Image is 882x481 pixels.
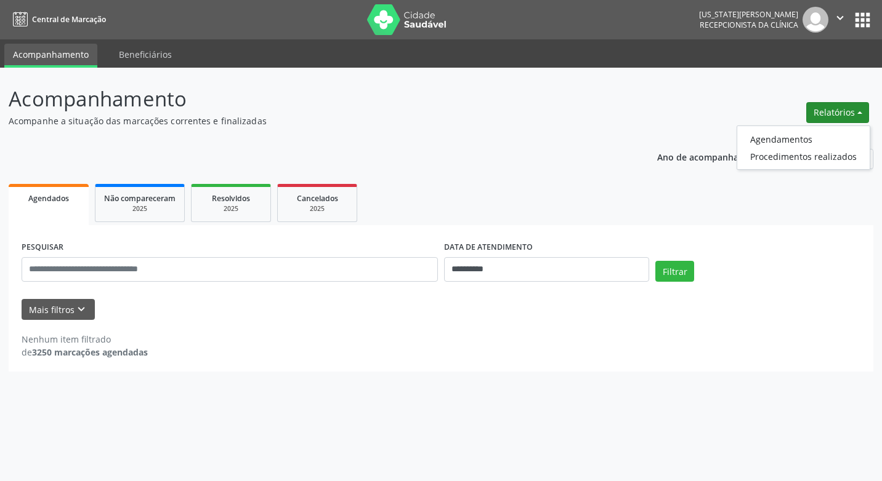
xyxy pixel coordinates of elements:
div: de [22,346,148,359]
span: Resolvidos [212,193,250,204]
button: Mais filtroskeyboard_arrow_down [22,299,95,320]
span: Agendados [28,193,69,204]
div: Nenhum item filtrado [22,333,148,346]
div: 2025 [200,204,262,213]
a: Agendamentos [737,130,870,148]
p: Acompanhe a situação das marcações correntes e finalizadas [9,114,614,127]
span: Não compareceram [104,193,176,204]
span: Central de Marcação [32,14,106,25]
p: Ano de acompanhamento [657,149,766,164]
span: Cancelados [297,193,338,204]
i:  [833,11,847,25]
span: Recepcionista da clínica [700,20,798,30]
button:  [828,7,852,33]
a: Acompanhamento [4,44,97,68]
div: [US_STATE][PERSON_NAME] [699,9,798,20]
img: img [803,7,828,33]
button: apps [852,9,873,31]
button: Relatórios [806,102,869,123]
div: 2025 [286,204,348,213]
label: DATA DE ATENDIMENTO [444,238,533,257]
a: Beneficiários [110,44,180,65]
p: Acompanhamento [9,84,614,114]
a: Procedimentos realizados [737,148,870,165]
div: 2025 [104,204,176,213]
ul: Relatórios [737,125,870,170]
button: Filtrar [655,261,694,282]
strong: 3250 marcações agendadas [32,346,148,358]
i: keyboard_arrow_down [75,303,88,316]
label: PESQUISAR [22,238,63,257]
a: Central de Marcação [9,9,106,30]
